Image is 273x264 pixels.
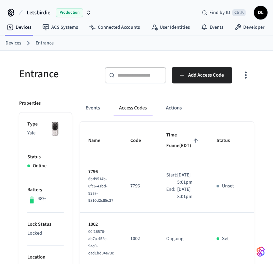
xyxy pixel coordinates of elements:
p: 7796 [88,168,114,175]
p: Unset [222,183,234,190]
p: Locked [27,230,64,237]
button: Events [80,100,105,116]
span: Status [217,135,239,146]
p: 1002 [130,235,150,242]
div: Start: [166,172,177,186]
button: Add Access Code [172,67,232,83]
a: Events [195,21,229,34]
span: Ctrl K [232,9,246,16]
span: Add Access Code [188,71,224,80]
a: ACS Systems [37,21,83,34]
span: Production [56,8,83,17]
span: Code [130,135,150,146]
span: Name [88,135,109,146]
p: [DATE] 8:01pm [177,186,200,200]
p: Status [27,154,64,161]
a: Devices [1,21,37,34]
button: Actions [160,100,187,116]
span: Time Frame(EDT) [166,130,200,151]
p: Location [27,254,64,261]
span: 6bd9514b-0fc6-41bd-93a7-9810d2c85c27 [88,176,113,203]
a: Devices [5,40,21,47]
p: Yale [27,130,64,137]
span: Find by ID [209,9,230,16]
p: 48% [38,195,47,202]
p: Type [27,121,64,128]
div: ant example [80,100,254,116]
img: SeamLogoGradient.69752ec5.svg [257,246,265,257]
button: DL [254,6,268,19]
a: Developer [229,21,270,34]
div: End: [166,186,177,200]
span: Letsbirdie [27,9,50,17]
p: Battery [27,186,64,194]
span: 00f18570-ab7a-452e-9ac0-cad1bd04e73c [88,229,114,256]
div: Find by IDCtrl K [196,6,251,19]
p: 7796 [130,183,150,190]
p: Properties [19,100,41,107]
p: Set [222,235,229,242]
p: Online [33,162,47,170]
p: Lock Status [27,221,64,228]
a: User Identities [145,21,195,34]
p: [DATE] 5:01pm [177,172,200,186]
p: 1002 [88,221,114,228]
a: Connected Accounts [83,21,145,34]
button: Access Codes [114,100,152,116]
a: Entrance [36,40,54,47]
h5: Entrance [19,67,96,81]
img: Yale Assure Touchscreen Wifi Smart Lock, Satin Nickel, Front [47,121,64,138]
